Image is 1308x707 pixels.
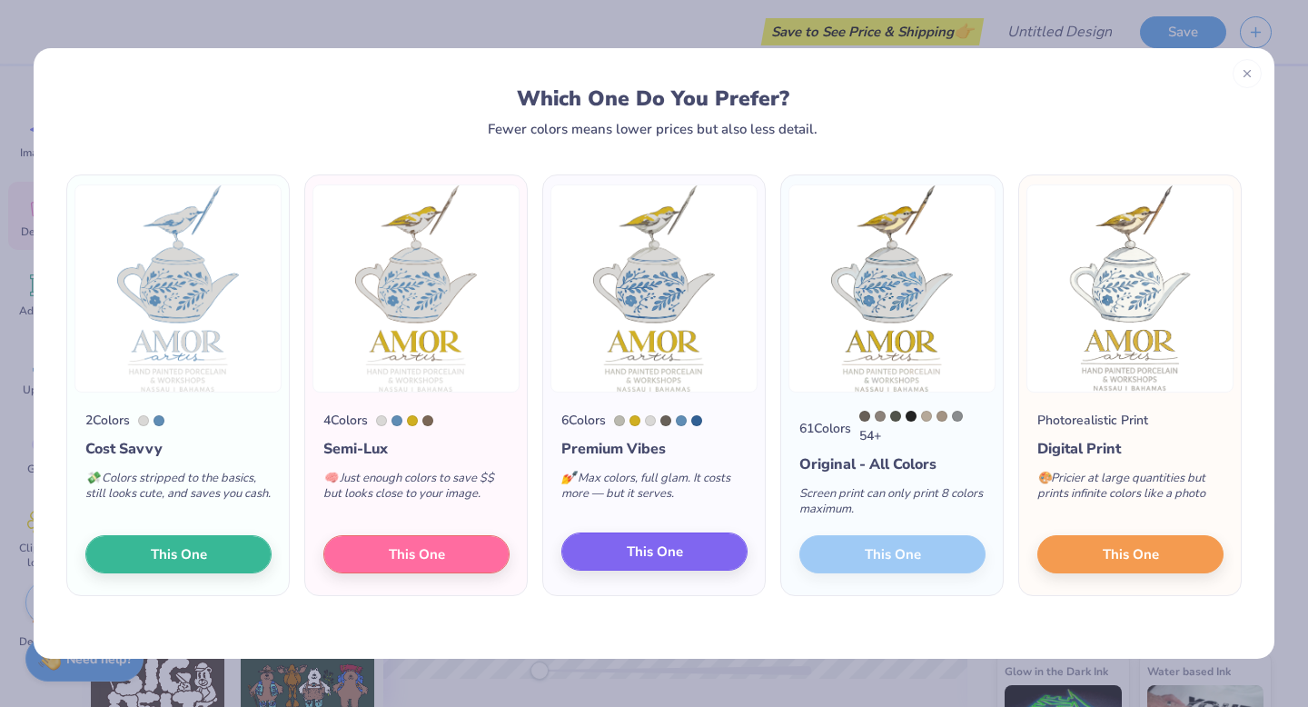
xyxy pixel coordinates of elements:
[799,475,986,535] div: Screen print can only print 8 colors maximum.
[614,415,625,426] div: 413 C
[859,411,986,445] div: 54 +
[859,411,870,422] div: 405 C
[85,460,272,520] div: Colors stripped to the basics, still looks cute, and saves you cash.
[550,184,758,393] img: 6 color option
[952,411,963,422] div: 877 C
[561,460,748,520] div: Max colors, full glam. It costs more — but it serves.
[389,544,445,565] span: This One
[407,415,418,426] div: 7752 C
[323,411,368,430] div: 4 Colors
[921,411,932,422] div: 7529 C
[799,453,986,475] div: Original - All Colors
[1103,544,1159,565] span: This One
[799,419,851,438] div: 61 Colors
[1026,184,1234,393] img: Photorealistic preview
[323,460,510,520] div: Just enough colors to save $$ but looks close to your image.
[629,415,640,426] div: 7752 C
[422,415,433,426] div: 7531 C
[660,415,671,426] div: 405 C
[312,184,520,393] img: 4 color option
[627,542,683,563] span: This One
[645,415,656,426] div: Cool Gray 1 C
[151,544,207,565] span: This One
[85,470,100,486] span: 💸
[74,184,282,393] img: 2 color option
[561,438,748,460] div: Premium Vibes
[561,411,606,430] div: 6 Colors
[890,411,901,422] div: 418 C
[323,470,338,486] span: 🧠
[936,411,947,422] div: 7530 C
[391,415,402,426] div: 7454 C
[138,415,149,426] div: Cool Gray 1 C
[676,415,687,426] div: 7454 C
[85,438,272,460] div: Cost Savvy
[1037,470,1052,486] span: 🎨
[788,184,996,393] img: 61 color option
[85,411,130,430] div: 2 Colors
[691,415,702,426] div: 653 C
[1037,535,1224,573] button: This One
[1037,438,1224,460] div: Digital Print
[561,533,748,571] button: This One
[488,122,817,136] div: Fewer colors means lower prices but also less detail.
[1037,460,1224,520] div: Pricier at large quantities but prints infinite colors like a photo
[154,415,164,426] div: 7454 C
[323,438,510,460] div: Semi-Lux
[84,86,1224,111] div: Which One Do You Prefer?
[875,411,886,422] div: Warm Gray 8 C
[323,535,510,573] button: This One
[561,470,576,486] span: 💅
[376,415,387,426] div: Cool Gray 1 C
[1037,411,1148,430] div: Photorealistic Print
[85,535,272,573] button: This One
[906,411,917,422] div: Neutral Black C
